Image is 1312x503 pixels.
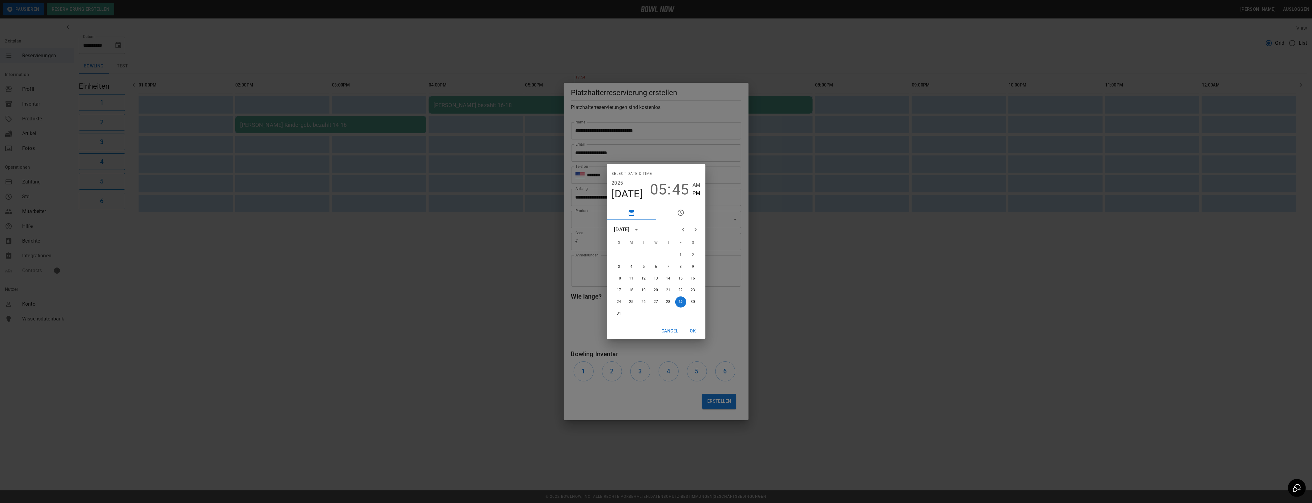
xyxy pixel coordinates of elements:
button: 4 [626,261,637,272]
button: Previous month [677,223,689,236]
button: OK [683,325,703,337]
button: calendar view is open, switch to year view [631,224,642,235]
button: 11 [626,273,637,284]
button: 16 [688,273,699,284]
button: 25 [626,296,637,308]
span: Tuesday [638,237,649,249]
button: 1 [675,250,686,261]
button: 8 [675,261,686,272]
button: 3 [614,261,625,272]
button: PM [692,189,700,197]
button: 22 [675,285,686,296]
button: pick date [607,205,656,220]
button: 17 [614,285,625,296]
button: 13 [651,273,662,284]
span: Saturday [688,237,699,249]
button: 6 [651,261,662,272]
button: 23 [688,285,699,296]
button: 28 [663,296,674,308]
button: 5 [638,261,649,272]
div: [DATE] [614,226,630,233]
button: 14 [663,273,674,284]
button: 19 [638,285,649,296]
span: Monday [626,237,637,249]
button: 2025 [612,179,623,187]
button: [DATE] [612,187,643,200]
button: 9 [688,261,699,272]
button: 26 [638,296,649,308]
button: 10 [614,273,625,284]
button: Cancel [659,325,680,337]
button: 12 [638,273,649,284]
span: Thursday [663,237,674,249]
span: : [667,181,671,198]
span: Friday [675,237,686,249]
button: 18 [626,285,637,296]
button: 31 [614,308,625,319]
span: Wednesday [651,237,662,249]
button: 05 [650,181,667,198]
button: 20 [651,285,662,296]
button: 45 [672,181,689,198]
button: 29 [675,296,686,308]
button: AM [692,181,700,189]
span: Select date & time [612,169,652,179]
button: 24 [614,296,625,308]
button: 7 [663,261,674,272]
button: 27 [651,296,662,308]
button: 30 [688,296,699,308]
button: 15 [675,273,686,284]
span: Sunday [614,237,625,249]
button: pick time [656,205,705,220]
button: Next month [689,223,702,236]
button: 21 [663,285,674,296]
button: 2 [688,250,699,261]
